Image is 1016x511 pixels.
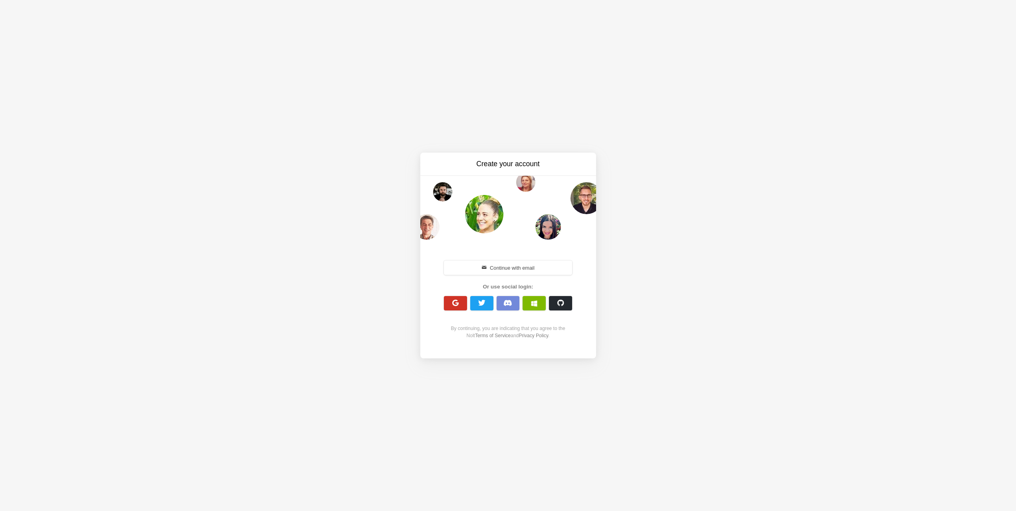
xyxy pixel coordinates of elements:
[519,333,548,338] a: Privacy Policy
[439,283,577,291] div: Or use social login:
[441,159,575,169] h3: Create your account
[475,333,511,338] a: Terms of Service
[444,260,573,275] button: Continue with email
[439,325,577,339] div: By continuing, you are indicating that you agree to the Nolt and .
